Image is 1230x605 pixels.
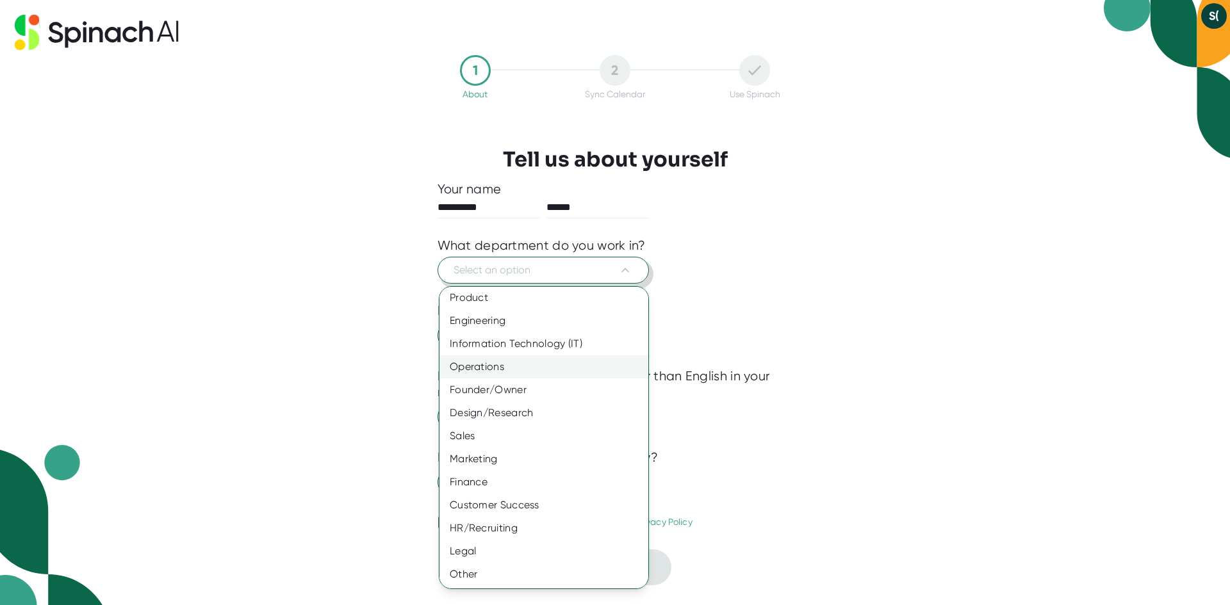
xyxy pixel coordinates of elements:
div: Customer Success [439,494,658,517]
div: Founder/Owner [439,378,658,401]
div: Design/Research [439,401,658,424]
div: Engineering [439,309,658,332]
div: Operations [439,355,658,378]
div: HR/Recruiting [439,517,658,540]
div: Sales [439,424,658,448]
div: Finance [439,471,658,494]
div: Product [439,286,658,309]
div: Marketing [439,448,658,471]
div: Information Technology (IT) [439,332,658,355]
div: Other [439,563,658,586]
div: Legal [439,540,658,563]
